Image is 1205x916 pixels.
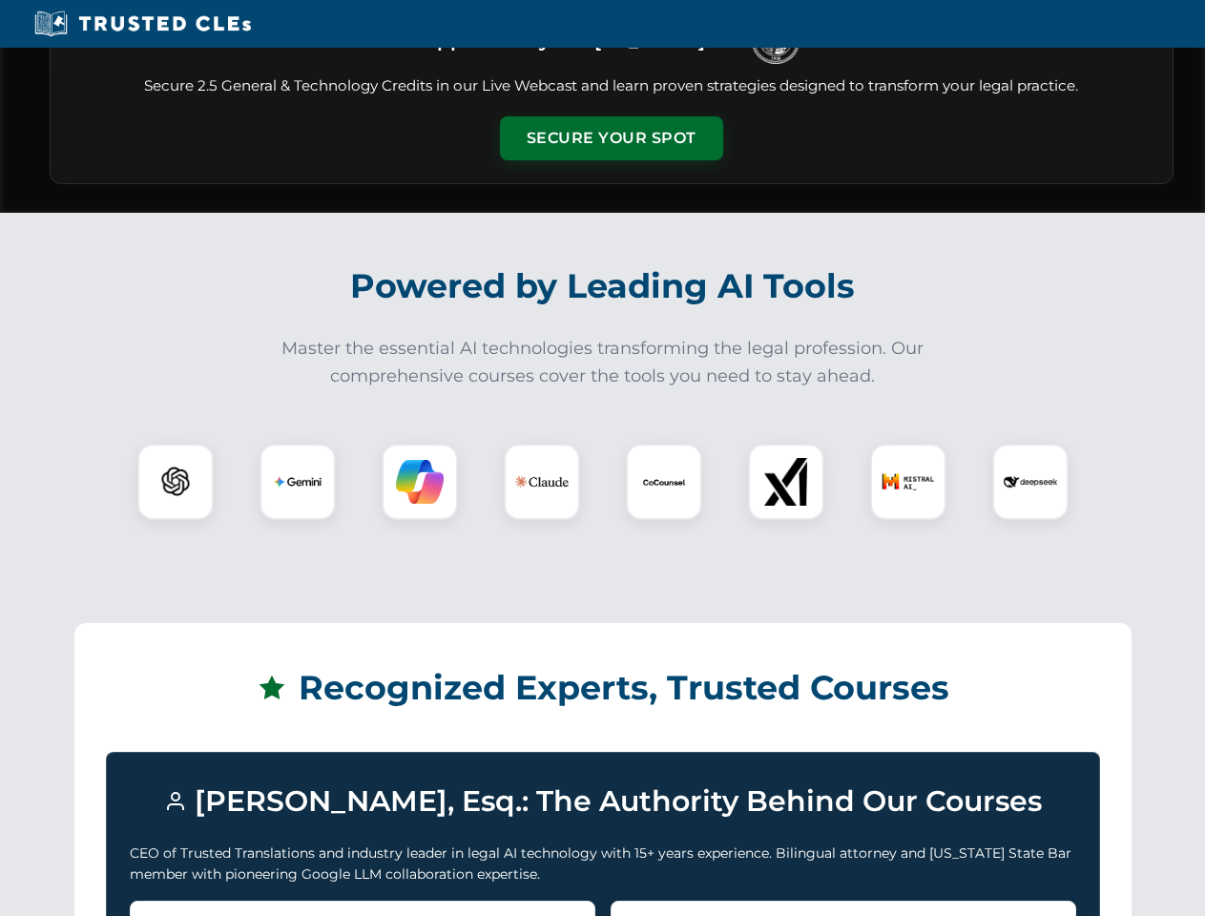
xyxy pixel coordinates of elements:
[29,10,257,38] img: Trusted CLEs
[74,253,1132,320] h2: Powered by Leading AI Tools
[504,444,580,520] div: Claude
[1004,455,1057,509] img: DeepSeek Logo
[106,655,1100,721] h2: Recognized Experts, Trusted Courses
[626,444,702,520] div: CoCounsel
[148,454,203,510] img: ChatGPT Logo
[870,444,946,520] div: Mistral AI
[748,444,824,520] div: xAI
[515,455,569,509] img: Claude Logo
[762,458,810,506] img: xAI Logo
[269,335,937,390] p: Master the essential AI technologies transforming the legal profession. Our comprehensive courses...
[260,444,336,520] div: Gemini
[73,75,1150,97] p: Secure 2.5 General & Technology Credits in our Live Webcast and learn proven strategies designed ...
[382,444,458,520] div: Copilot
[992,444,1069,520] div: DeepSeek
[130,843,1076,885] p: CEO of Trusted Translations and industry leader in legal AI technology with 15+ years experience....
[396,458,444,506] img: Copilot Logo
[640,458,688,506] img: CoCounsel Logo
[882,455,935,509] img: Mistral AI Logo
[274,458,322,506] img: Gemini Logo
[137,444,214,520] div: ChatGPT
[130,776,1076,827] h3: [PERSON_NAME], Esq.: The Authority Behind Our Courses
[500,116,723,160] button: Secure Your Spot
